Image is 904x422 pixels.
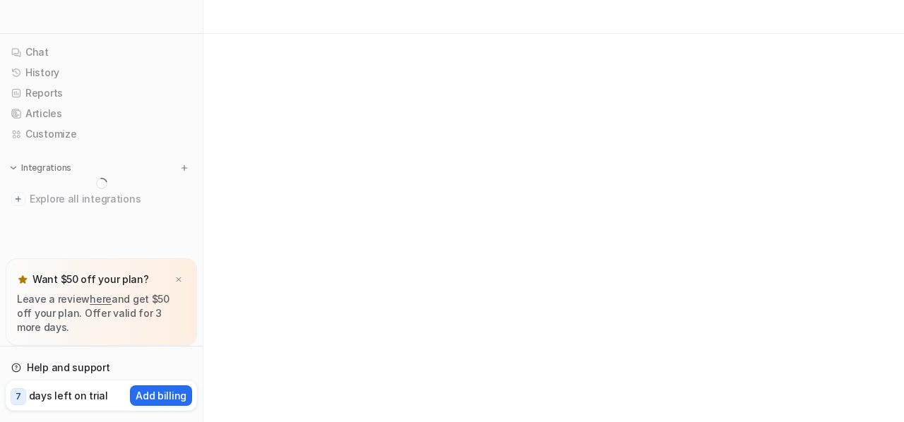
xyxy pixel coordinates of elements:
[136,388,186,403] p: Add billing
[11,192,25,206] img: explore all integrations
[21,162,71,174] p: Integrations
[29,388,108,403] p: days left on trial
[6,124,197,144] a: Customize
[6,161,76,175] button: Integrations
[174,275,183,284] img: x
[179,163,189,173] img: menu_add.svg
[32,272,149,287] p: Want $50 off your plan?
[6,358,197,378] a: Help and support
[17,274,28,285] img: star
[6,83,197,103] a: Reports
[6,42,197,62] a: Chat
[6,104,197,123] a: Articles
[30,188,191,210] span: Explore all integrations
[16,390,21,403] p: 7
[6,63,197,83] a: History
[6,189,197,209] a: Explore all integrations
[8,163,18,173] img: expand menu
[90,293,112,305] a: here
[130,385,192,406] button: Add billing
[17,292,186,334] p: Leave a review and get $50 off your plan. Offer valid for 3 more days.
